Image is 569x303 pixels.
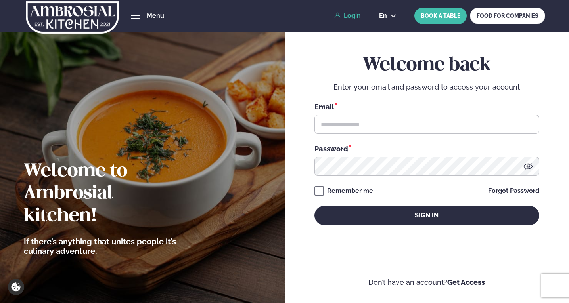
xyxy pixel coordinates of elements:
[488,188,539,194] a: Forgot Password
[470,8,545,24] a: FOOD FOR COMPANIES
[314,101,539,112] div: Email
[447,278,485,286] a: Get Access
[8,279,24,295] a: Cookie settings
[24,160,188,227] h2: Welcome to Ambrosial kitchen!
[25,1,120,34] img: logo
[373,13,403,19] button: en
[414,8,467,24] button: BOOK A TABLE
[314,82,539,92] p: Enter your email and password to access your account
[131,11,140,21] button: hamburger
[314,143,539,154] div: Password
[314,54,539,76] h2: Welcome back
[379,13,387,19] span: en
[24,237,188,256] p: If there’s anything that unites people it’s culinary adventure.
[334,12,361,19] a: Login
[314,206,539,225] button: Sign in
[308,278,545,287] p: Don’t have an account?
